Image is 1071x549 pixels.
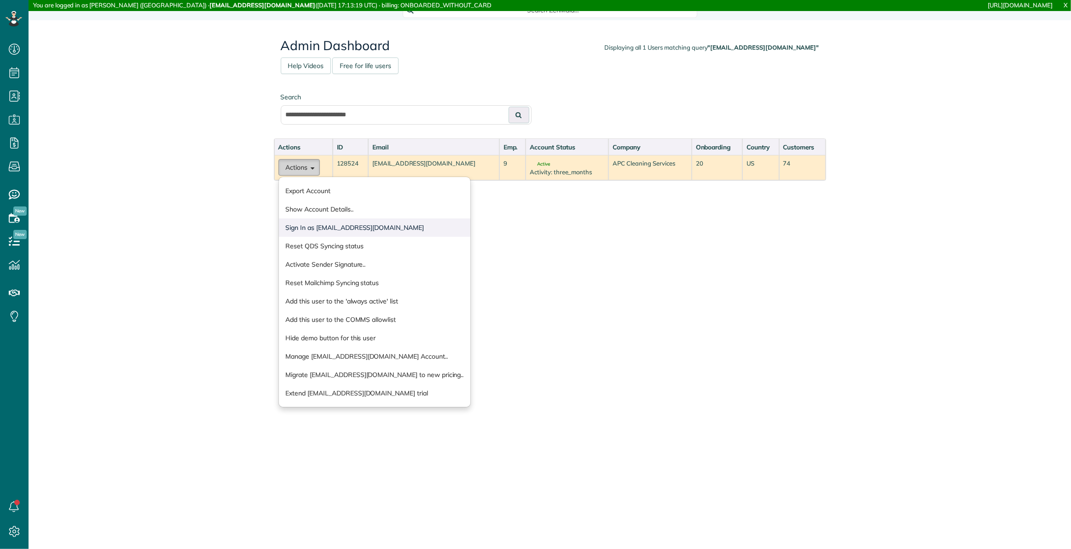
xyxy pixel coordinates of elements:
a: Extend [EMAIL_ADDRESS][DOMAIN_NAME] trial [279,384,471,402]
strong: "[EMAIL_ADDRESS][DOMAIN_NAME]" [708,44,819,51]
a: Add this user to the 'always active' list [279,292,471,310]
a: Show Account Details.. [279,200,471,218]
td: 74 [779,155,826,180]
td: 128524 [333,155,368,180]
a: Manage [EMAIL_ADDRESS][DOMAIN_NAME] Account.. [279,347,471,366]
a: Activate Sender Signature.. [279,255,471,274]
span: New [13,230,27,239]
div: Emp. [504,143,522,152]
a: [URL][DOMAIN_NAME] [988,1,1053,9]
strong: [EMAIL_ADDRESS][DOMAIN_NAME] [209,1,315,9]
div: Actions [278,143,329,152]
td: 9 [499,155,526,180]
td: [EMAIL_ADDRESS][DOMAIN_NAME] [368,155,499,180]
a: Reset QDS Syncing status [279,237,471,255]
a: Free for life users [332,57,399,74]
div: Email [372,143,495,152]
td: APC Cleaning Services [608,155,691,180]
a: Migrate [EMAIL_ADDRESS][DOMAIN_NAME] to new pricing.. [279,366,471,384]
div: ID [337,143,364,152]
h2: Admin Dashboard [281,39,819,53]
a: Reset Mailchimp Syncing status [279,274,471,292]
span: New [13,206,27,216]
a: Export Account [279,182,471,200]
a: Help Videos [281,57,331,74]
a: Sign In as [EMAIL_ADDRESS][DOMAIN_NAME] [279,218,471,237]
td: US [742,155,779,180]
div: Onboarding [696,143,738,152]
td: 20 [692,155,742,180]
div: Company [613,143,687,152]
a: Hide demo button for this user [279,329,471,347]
div: Displaying all 1 Users matching query [604,43,819,52]
a: Add this user to the COMMS allowlist [279,310,471,329]
div: Account Status [530,143,604,152]
div: Customers [783,143,822,152]
span: Active [530,162,550,166]
button: Actions [278,159,320,176]
div: Activity: three_months [530,168,604,177]
label: Search [281,92,532,102]
div: Country [747,143,775,152]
